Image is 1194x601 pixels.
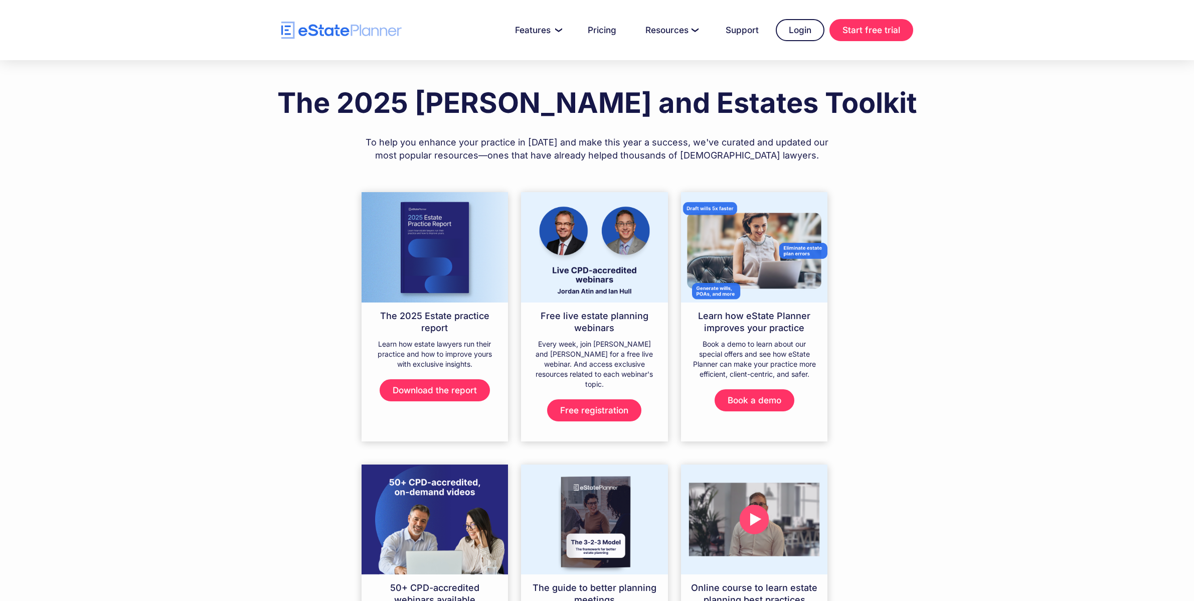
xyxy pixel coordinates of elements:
div: To help you enhance your practice in [DATE] and make this year a success, we've curated and updat... [362,126,833,162]
a: Features [503,20,571,40]
a: Support [714,20,771,40]
img: guide to better planning meetings in estate planning [521,465,668,575]
img: free online courses for estate planners [681,465,828,574]
a: home [281,22,402,39]
a: Login [776,19,824,41]
a: Resources [633,20,709,40]
h4: Learn how eState Planner improves your practice [681,303,828,334]
a: Free registration [547,399,641,421]
h4: Free live estate planning webinars [521,303,668,334]
h1: The 2025 [PERSON_NAME] and Estates Toolkit [277,87,917,118]
a: Pricing [576,20,628,40]
div: Book a demo to learn about our special offers and see how eState Planner can make your practice m... [681,339,828,389]
div: Learn how estate lawyers run their practice and how to improve yours with exclusive insights. [362,339,508,379]
div: Every week, join [PERSON_NAME] and [PERSON_NAME] for a free live webinar. And access exclusive re... [521,339,668,399]
a: Start free trial [829,19,913,41]
a: Book a demo [715,389,794,411]
img: estate planner free trial [681,192,828,302]
a: Download the report [380,379,490,401]
h4: The 2025 Estate practice report [362,303,508,334]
